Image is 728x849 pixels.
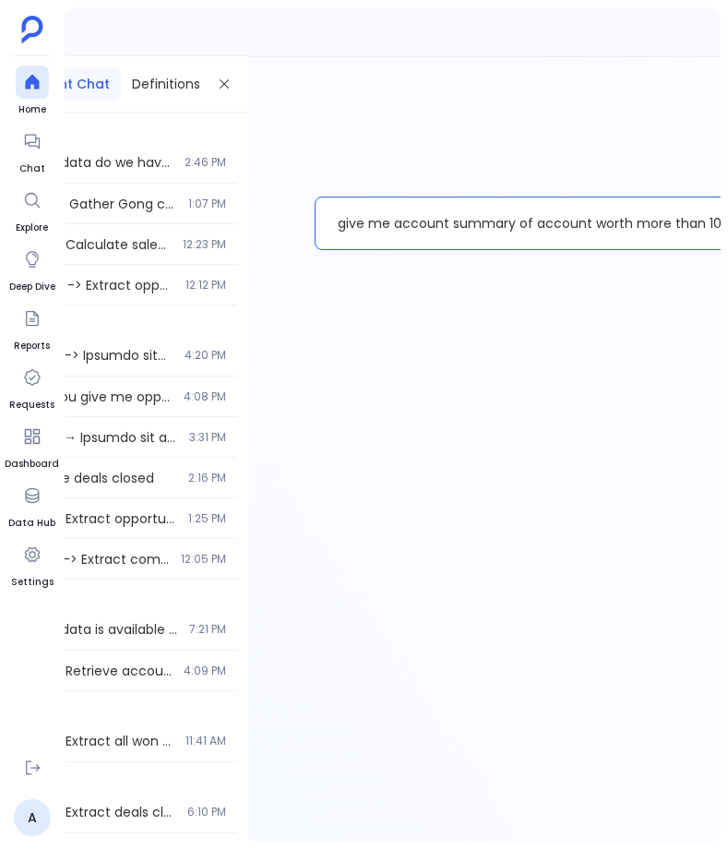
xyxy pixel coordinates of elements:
span: 1:07 PM [188,197,226,211]
button: Recent Chat [15,67,121,101]
span: [DATE] [11,762,237,788]
span: Reports [14,339,50,353]
span: 12:12 PM [185,278,226,293]
span: 1:25 PM [188,511,226,526]
span: Step 1: Retrieve accounts and their associated opportunities with comprehensive details Query the... [22,662,173,680]
span: 2:46 PM [185,155,226,170]
span: 12:05 PM [181,552,226,567]
span: [DATE] [11,691,237,717]
span: Home [16,102,49,117]
span: 4:08 PM [184,389,226,404]
span: [DATE] [11,580,237,605]
span: Step 1 -> Extract comprehensive list of all deals from Salesforce opportunities table Query the s... [22,550,170,568]
span: Requests [9,398,54,413]
span: [DATE] [11,113,237,138]
a: Explore [16,184,49,235]
span: Step 3: Gather Gong call data for lost opportunities from Step 1 Extract call records from gong_c... [22,195,177,213]
span: What data do we have available for analyzing marketing and sales touches? Show me tables and defi... [22,153,173,172]
span: 3:31 PM [189,430,226,445]
span: [DATE] [11,305,237,331]
a: Reports [14,302,50,353]
span: 2:16 PM [188,471,226,485]
a: Deep Dive [9,243,55,294]
span: 4:09 PM [184,664,226,678]
span: Data Hub [8,516,55,531]
a: Data Hub [8,479,55,531]
span: 11:41 AM [185,734,226,748]
span: 6:10 PM [187,805,226,819]
span: Deep Dive [9,280,55,294]
span: 7:21 PM [189,622,226,637]
span: Step 7 -> Extract opportunity stage progression history for lost deals Query salesforce_opportuni... [22,276,174,294]
a: A [14,799,51,836]
span: 4:20 PM [185,348,226,363]
span: What data is available for analyzing marketing and sales touches? Show me tables, columns, and de... [22,620,178,639]
span: Step 1 -> Extract bottom 5 accounts with least CTA clicks greater than 0 from Step 4 touchpoint a... [22,346,173,365]
a: Settings [11,538,54,590]
a: Chat [16,125,49,176]
a: Dashboard [5,420,59,472]
span: Step 1: Extract all won opportunities using Won opportunities key definition Query the salesforce... [22,732,174,750]
span: Chat [16,161,49,176]
span: Can you give me opportunities in last 2 quarters closed won [22,388,173,406]
span: Explore [16,221,49,235]
span: 12:23 PM [183,237,226,252]
a: Requests [9,361,54,413]
img: petavue logo [21,16,43,43]
span: Step 1: Calculate sales cycle length for all closed won deals using Won opportunities key definit... [22,235,172,254]
span: Settings [11,575,54,590]
span: Step 1 → Extract all opportunities with their associated account health scores Query the salesfor... [22,428,178,447]
a: Home [16,66,49,117]
span: get me deals closed [22,469,177,487]
span: Step 1: Extract opportunities with their associated contacts Query the salesforce_opportunities t... [22,509,177,528]
span: Dashboard [5,457,59,472]
button: Definitions [121,67,211,101]
span: Step 1: Extract deals closed in last 2 years using Deals closed key definition Query the salesfor... [22,803,176,821]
